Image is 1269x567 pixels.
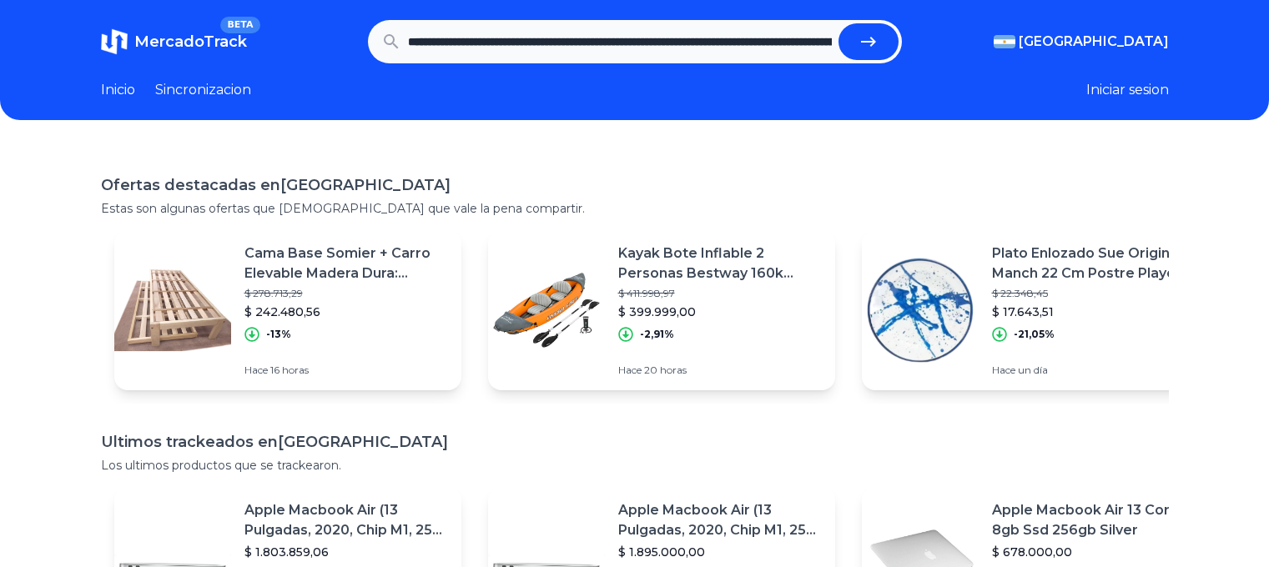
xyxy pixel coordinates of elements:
p: Apple Macbook Air 13 Core I5 8gb Ssd 256gb Silver [992,500,1196,540]
p: -13% [266,328,291,341]
img: MercadoTrack [101,28,128,55]
p: $ 411.998,97 [618,287,822,300]
span: MercadoTrack [134,33,247,51]
a: Featured imageCama Base Somier + Carro Elevable Madera Dura: Petiribí B$ 278.713,29$ 242.480,56-1... [114,230,461,390]
p: Apple Macbook Air (13 Pulgadas, 2020, Chip M1, 256 Gb De Ssd, 8 Gb De Ram) - Plata [618,500,822,540]
button: Iniciar sesion [1086,80,1169,100]
p: $ 399.999,00 [618,304,822,320]
a: Featured imagePlato Enlozado Sue Original Manch 22 Cm Postre Playo [PERSON_NAME]$ 22.348,45$ 17.6... [862,230,1209,390]
p: $ 242.480,56 [244,304,448,320]
p: -21,05% [1014,328,1055,341]
p: -2,91% [640,328,674,341]
a: Featured imageKayak Bote Inflable 2 Personas Bestway 160k Remos + Inflador$ 411.998,97$ 399.999,0... [488,230,835,390]
p: Kayak Bote Inflable 2 Personas Bestway 160k Remos + Inflador [618,243,822,283]
span: [GEOGRAPHIC_DATA] [1019,32,1169,52]
p: $ 17.643,51 [992,304,1196,320]
p: $ 278.713,29 [244,287,448,300]
p: Hace un día [992,364,1196,377]
h1: Ofertas destacadas en [GEOGRAPHIC_DATA] [101,173,1169,197]
p: $ 1.895.000,00 [618,544,822,560]
p: Apple Macbook Air (13 Pulgadas, 2020, Chip M1, 256 Gb De Ssd, 8 Gb De Ram) - Plata [244,500,448,540]
h1: Ultimos trackeados en [GEOGRAPHIC_DATA] [101,430,1169,454]
img: Featured image [488,252,605,369]
p: $ 22.348,45 [992,287,1196,300]
img: Featured image [114,252,231,369]
p: Plato Enlozado Sue Original Manch 22 Cm Postre Playo [PERSON_NAME] [992,243,1196,283]
img: Featured image [862,252,979,369]
a: MercadoTrackBETA [101,28,247,55]
p: Estas son algunas ofertas que [DEMOGRAPHIC_DATA] que vale la pena compartir. [101,200,1169,217]
p: $ 1.803.859,06 [244,544,448,560]
p: $ 678.000,00 [992,544,1196,560]
span: BETA [220,17,259,33]
img: Argentina [994,35,1015,48]
p: Cama Base Somier + Carro Elevable Madera Dura: Petiribí B [244,243,448,283]
a: Inicio [101,80,135,100]
button: [GEOGRAPHIC_DATA] [994,32,1169,52]
p: Los ultimos productos que se trackearon. [101,457,1169,474]
p: Hace 20 horas [618,364,822,377]
a: Sincronizacion [155,80,251,100]
p: Hace 16 horas [244,364,448,377]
